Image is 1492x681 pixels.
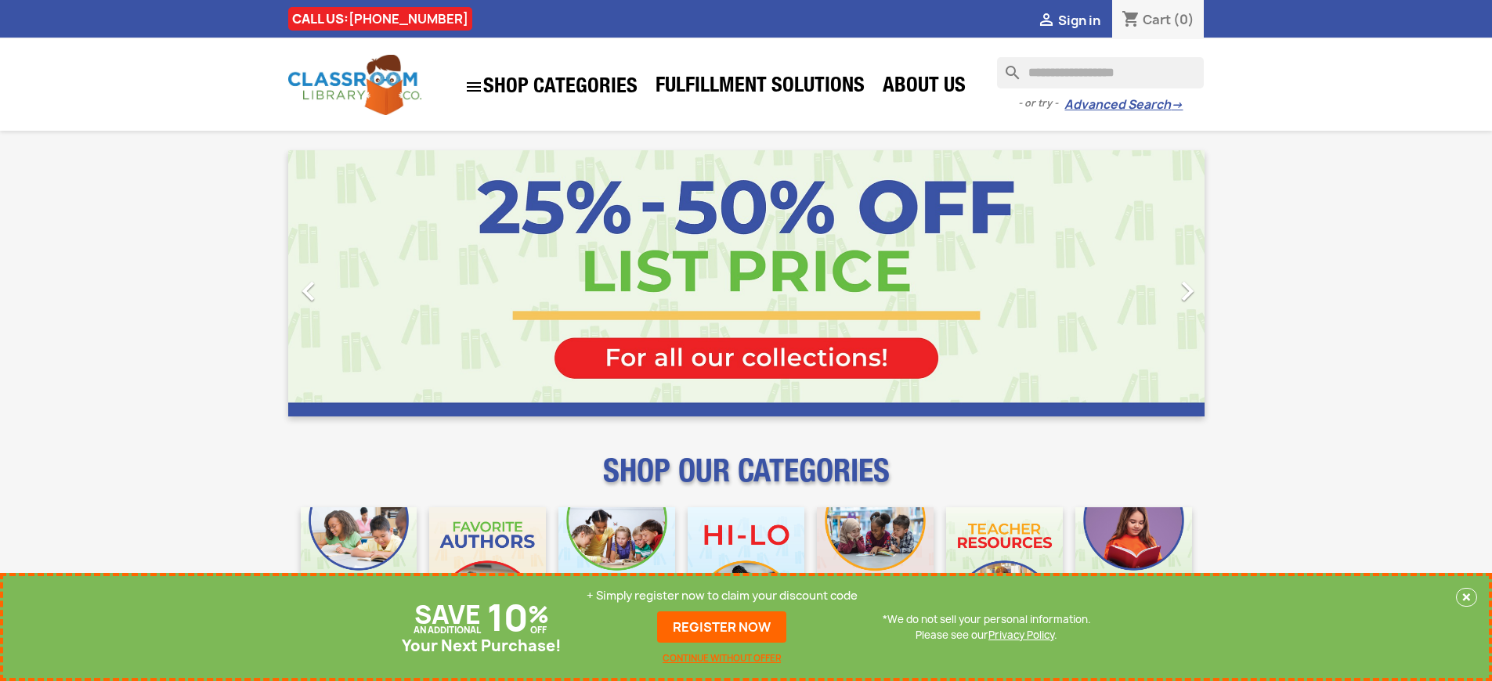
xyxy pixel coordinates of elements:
p: SHOP OUR CATEGORIES [288,467,1205,495]
span: Cart [1143,11,1171,28]
ul: Carousel container [288,150,1205,416]
img: CLC_Teacher_Resources_Mobile.jpg [946,507,1063,624]
span: → [1171,97,1183,113]
i: shopping_cart [1122,11,1140,30]
i:  [289,272,328,311]
a: Next [1067,150,1205,416]
i:  [1037,12,1056,31]
img: CLC_Dyslexia_Mobile.jpg [1075,507,1192,624]
a: Advanced Search→ [1064,97,1183,113]
span: - or try - [1018,95,1064,111]
span: Sign in [1058,12,1100,29]
a:  Sign in [1037,12,1100,29]
i:  [464,77,483,96]
a: SHOP CATEGORIES [457,70,645,104]
i: search [997,57,1016,76]
a: Fulfillment Solutions [648,72,872,103]
input: Search [997,57,1204,88]
img: CLC_Bulk_Mobile.jpg [301,507,417,624]
img: CLC_Favorite_Authors_Mobile.jpg [429,507,546,624]
i:  [1168,272,1207,311]
a: About Us [875,72,974,103]
img: CLC_HiLo_Mobile.jpg [688,507,804,624]
img: Classroom Library Company [288,55,421,115]
img: CLC_Phonics_And_Decodables_Mobile.jpg [558,507,675,624]
div: CALL US: [288,7,472,31]
span: (0) [1173,11,1194,28]
a: Previous [288,150,426,416]
img: CLC_Fiction_Nonfiction_Mobile.jpg [817,507,934,624]
a: [PHONE_NUMBER] [349,10,468,27]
